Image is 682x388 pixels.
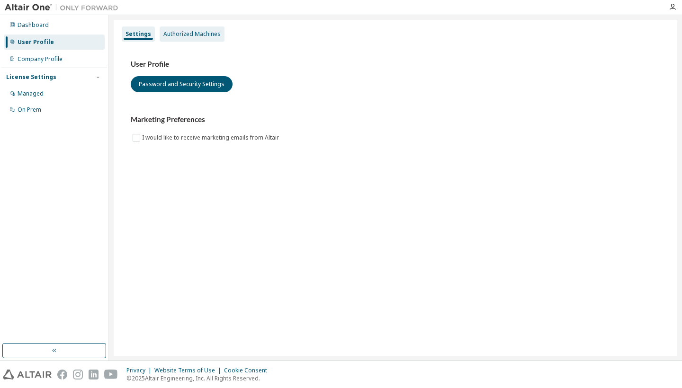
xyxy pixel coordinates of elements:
[18,90,44,97] div: Managed
[224,367,273,374] div: Cookie Consent
[126,374,273,382] p: © 2025 Altair Engineering, Inc. All Rights Reserved.
[142,132,281,143] label: I would like to receive marketing emails from Altair
[3,370,52,379] img: altair_logo.svg
[89,370,99,379] img: linkedin.svg
[131,60,660,69] h3: User Profile
[126,367,154,374] div: Privacy
[131,115,660,124] h3: Marketing Preferences
[18,106,41,114] div: On Prem
[6,73,56,81] div: License Settings
[126,30,151,38] div: Settings
[154,367,224,374] div: Website Terms of Use
[73,370,83,379] img: instagram.svg
[18,55,63,63] div: Company Profile
[131,76,233,92] button: Password and Security Settings
[163,30,221,38] div: Authorized Machines
[18,38,54,46] div: User Profile
[57,370,67,379] img: facebook.svg
[5,3,123,12] img: Altair One
[18,21,49,29] div: Dashboard
[104,370,118,379] img: youtube.svg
